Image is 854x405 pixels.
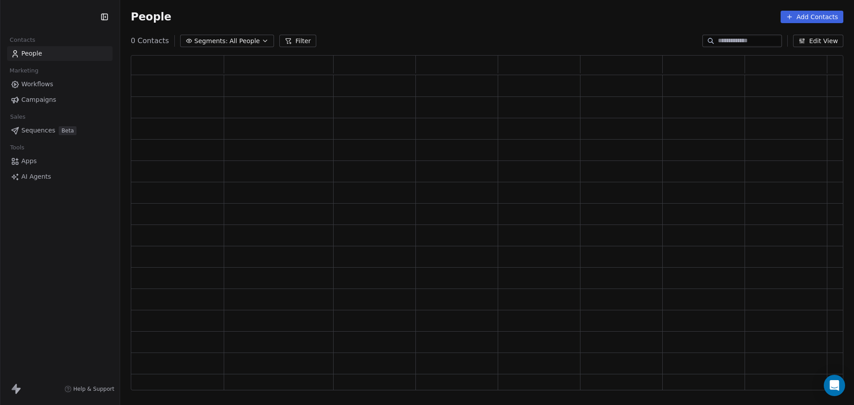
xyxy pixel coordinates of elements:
[824,375,845,396] div: Open Intercom Messenger
[21,156,37,166] span: Apps
[7,169,113,184] a: AI Agents
[6,64,42,77] span: Marketing
[6,141,28,154] span: Tools
[781,11,843,23] button: Add Contacts
[59,126,77,135] span: Beta
[6,33,39,47] span: Contacts
[7,77,113,92] a: Workflows
[21,126,55,135] span: Sequences
[7,154,113,168] a: Apps
[230,36,260,46] span: All People
[64,385,114,393] a: Help & Support
[6,110,29,124] span: Sales
[131,36,169,46] span: 0 Contacts
[793,35,843,47] button: Edit View
[7,123,113,138] a: SequencesBeta
[194,36,228,46] span: Segments:
[21,49,42,58] span: People
[73,385,114,393] span: Help & Support
[21,80,53,89] span: Workflows
[7,46,113,61] a: People
[131,10,171,24] span: People
[7,92,113,107] a: Campaigns
[21,95,56,104] span: Campaigns
[279,35,316,47] button: Filter
[21,172,51,181] span: AI Agents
